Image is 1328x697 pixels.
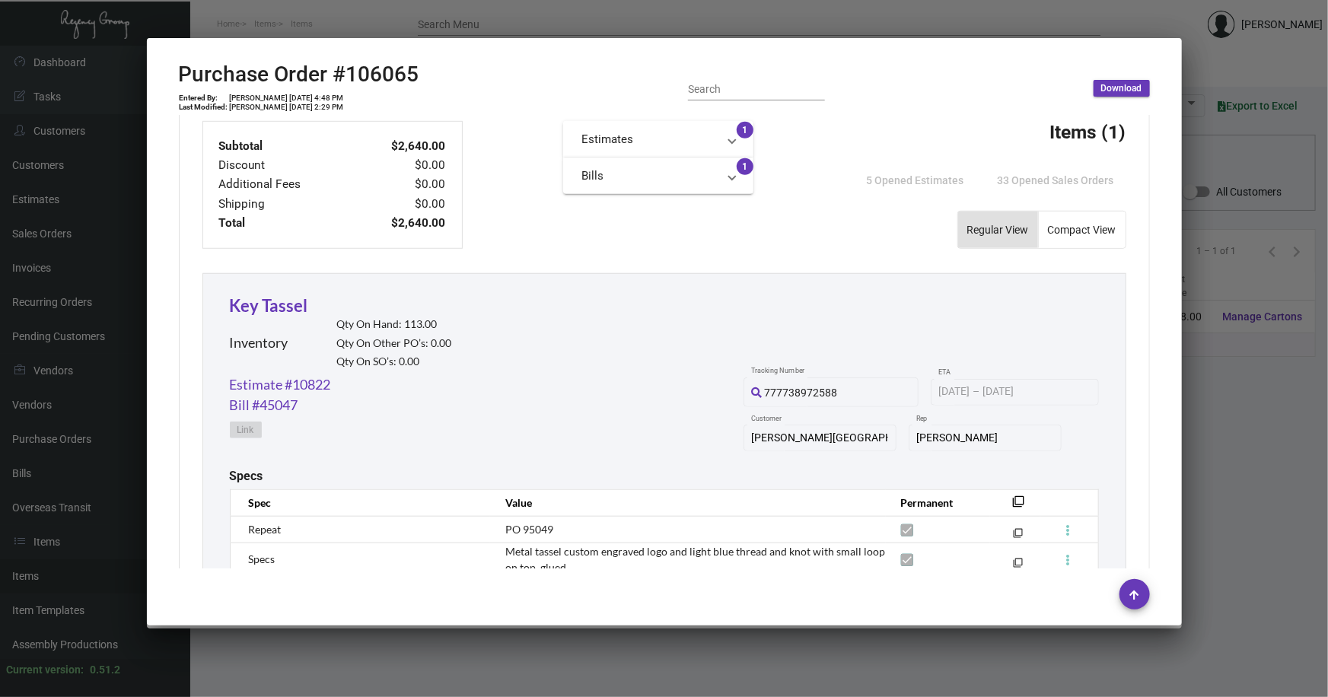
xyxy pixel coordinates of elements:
[230,422,262,438] button: Link
[230,295,308,316] a: Key Tassel
[1094,80,1150,97] button: Download
[6,662,84,678] div: Current version:
[218,137,355,156] td: Subtotal
[337,355,452,368] h2: Qty On SO’s: 0.00
[230,374,331,395] a: Estimate #10822
[1013,531,1023,541] mat-icon: filter_none
[855,167,976,194] button: 5 Opened Estimates
[973,386,979,398] span: –
[563,121,753,158] mat-expansion-panel-header: Estimates
[986,167,1126,194] button: 33 Opened Sales Orders
[1050,121,1126,143] h3: Items (1)
[505,523,553,536] span: PO 95049
[355,175,447,194] td: $0.00
[249,552,275,565] span: Specs
[581,131,717,148] mat-panel-title: Estimates
[982,386,1056,398] input: End date
[90,662,120,678] div: 0.51.2
[886,489,990,516] th: Permanent
[230,335,288,352] h2: Inventory
[505,545,885,574] span: Metal tassel custom engraved logo and light blue thread and knot with small loop on top, glued
[867,174,964,186] span: 5 Opened Estimates
[490,489,885,516] th: Value
[229,94,345,103] td: [PERSON_NAME] [DATE] 4:48 PM
[355,156,447,175] td: $0.00
[1013,561,1023,571] mat-icon: filter_none
[1039,212,1126,248] button: Compact View
[563,158,753,194] mat-expansion-panel-header: Bills
[230,489,490,516] th: Spec
[237,424,254,437] span: Link
[355,195,447,214] td: $0.00
[179,62,419,88] h2: Purchase Order #106065
[229,103,345,112] td: [PERSON_NAME] [DATE] 2:29 PM
[218,175,355,194] td: Additional Fees
[249,523,282,536] span: Repeat
[1013,500,1025,512] mat-icon: filter_none
[938,386,970,398] input: Start date
[958,212,1038,248] button: Regular View
[218,156,355,175] td: Discount
[218,195,355,214] td: Shipping
[998,174,1114,186] span: 33 Opened Sales Orders
[218,214,355,233] td: Total
[337,337,452,350] h2: Qty On Other PO’s: 0.00
[337,318,452,331] h2: Qty On Hand: 113.00
[230,469,263,483] h2: Specs
[179,94,229,103] td: Entered By:
[355,214,447,233] td: $2,640.00
[581,167,717,185] mat-panel-title: Bills
[355,137,447,156] td: $2,640.00
[764,387,837,399] span: 777738972588
[1101,82,1142,95] span: Download
[179,103,229,112] td: Last Modified:
[230,395,298,415] a: Bill #45047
